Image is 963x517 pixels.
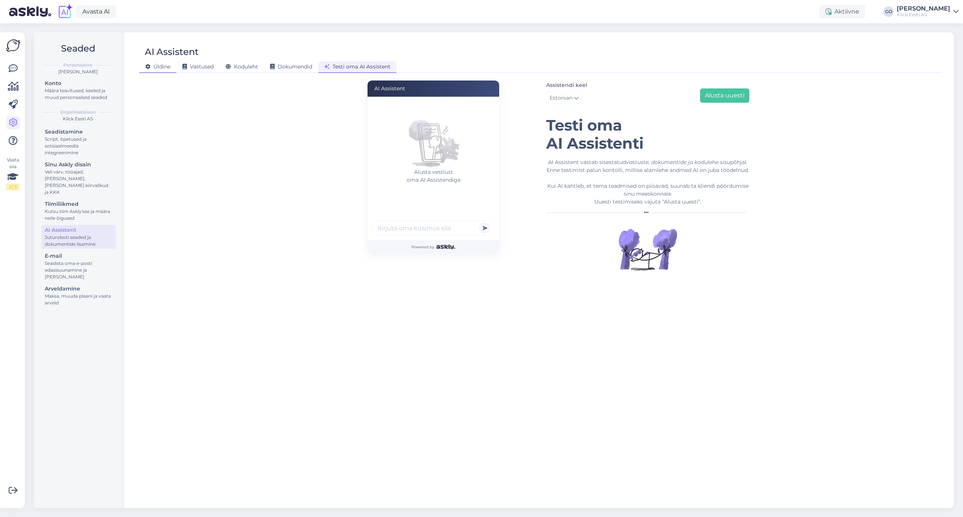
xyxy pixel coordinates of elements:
h2: Seaded [40,41,116,56]
div: AI Assistent vastab sisestatud põhjal. Enne testimist palun kontolli, millise alamlehe andmed AI ... [546,158,749,206]
a: AI AssistentJuturoboti seaded ja dokumentide lisamine [41,225,116,249]
img: Illustration [618,219,678,280]
b: Organisatsioon [60,109,96,116]
span: Estonian [550,94,573,102]
div: Konto [45,79,112,87]
a: TiimiliikmedKutsu tiim Askly'sse ja määra neile õigused [41,199,116,223]
input: Kirjuta oma küsimus siia [372,220,495,236]
b: Personaalne [63,62,93,68]
label: Assistendi keel [546,81,587,89]
img: explore-ai [57,4,73,20]
div: AI Assistent [145,45,199,59]
a: E-mailSeadista oma e-posti edasisuunamine ja [PERSON_NAME] [41,251,116,281]
div: Klick Eesti AS [40,116,116,122]
div: Maksa, muuda plaani ja vaata arveid [45,293,112,306]
div: Aktiivne [819,5,865,18]
img: Askly [436,245,455,249]
a: SeadistamineScript, õpetused ja sotsiaalmeedia integreerimine [41,127,116,157]
div: Juturoboti seaded ja dokumentide lisamine [45,234,112,248]
div: Kutsu tiim Askly'sse ja määra neile õigused [45,208,112,222]
div: [PERSON_NAME] [897,6,950,12]
a: Sinu Askly disainVali värv, tööajad, [PERSON_NAME], [PERSON_NAME] kiirvalikud ja KKK [41,160,116,197]
div: Arveldamine [45,285,112,293]
a: KontoMäära teavitused, keeled ja muud personaalsed seaded [41,78,116,102]
div: Seadistamine [45,128,112,136]
div: Seadista oma e-posti edasisuunamine ja [PERSON_NAME] [45,260,112,280]
img: No chats [403,108,463,168]
div: [PERSON_NAME] [40,68,116,75]
button: Alusta uuesti [700,88,749,103]
h1: Testi oma AI Assistenti [546,116,749,152]
span: Dokumendid [270,63,312,70]
div: Määra teavitused, keeled ja muud personaalsed seaded [45,87,112,101]
div: Klick Eesti AS [897,12,950,18]
img: Askly Logo [6,38,20,53]
span: Powered by [412,244,455,250]
a: Estonian [546,92,582,104]
i: vastuste, dokumentide ja kodulehe sisu [626,159,730,166]
span: Vastused [182,63,214,70]
div: Vali värv, tööajad, [PERSON_NAME], [PERSON_NAME] kiirvalikud ja KKK [45,169,112,196]
a: ArveldamineMaksa, muuda plaani ja vaata arveid [41,284,116,307]
div: AI Assistent [368,81,499,97]
div: 2 / 3 [6,184,20,190]
div: E-mail [45,252,112,260]
span: Testi oma AI Assistent [324,63,390,70]
div: Tiimiliikmed [45,200,112,208]
div: Script, õpetused ja sotsiaalmeedia integreerimine [45,136,112,156]
a: Avasta AI [76,5,116,18]
span: Üldine [145,63,170,70]
span: Koduleht [226,63,258,70]
p: Alusta vestlust oma AI Assistendiga [372,168,495,184]
div: Sinu Askly disain [45,161,112,169]
a: [PERSON_NAME]Klick Eesti AS [897,6,958,18]
div: Vaata siia [6,157,20,190]
div: AI Assistent [45,226,112,234]
div: GO [883,6,894,17]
